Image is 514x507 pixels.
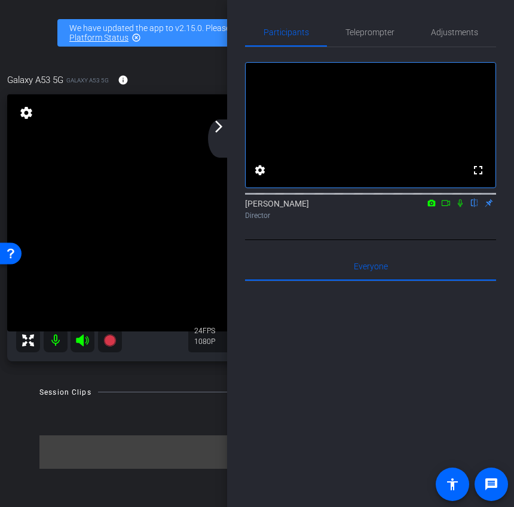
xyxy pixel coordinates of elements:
[471,163,485,177] mat-icon: fullscreen
[194,337,224,346] div: 1080P
[212,119,226,134] mat-icon: arrow_forward_ios
[118,75,128,85] mat-icon: info
[484,477,498,491] mat-icon: message
[203,327,215,335] span: FPS
[7,73,63,87] span: Galaxy A53 5G
[354,262,388,271] span: Everyone
[66,76,109,85] span: Galaxy A53 5G
[39,386,91,398] div: Session Clips
[245,210,496,221] div: Director
[224,326,304,346] div: 00:00:00
[431,28,478,36] span: Adjustments
[69,33,128,42] a: Platform Status
[57,19,457,47] div: We have updated the app to v2.15.0. Please make sure the mobile user has the newest version.
[445,477,460,491] mat-icon: accessibility
[194,326,224,336] div: 24
[131,33,141,42] mat-icon: highlight_off
[345,28,394,36] span: Teleprompter
[467,197,482,208] mat-icon: flip
[264,28,309,36] span: Participants
[245,198,496,221] div: [PERSON_NAME]
[253,163,267,177] mat-icon: settings
[18,106,35,120] mat-icon: settings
